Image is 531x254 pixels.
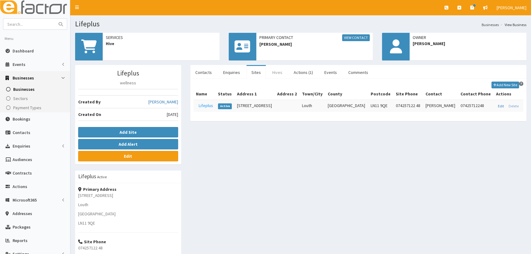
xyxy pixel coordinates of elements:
b: Add Alert [119,141,138,147]
span: Contacts [13,130,30,135]
a: View Contact [342,34,370,41]
span: Addresses [13,211,32,216]
td: [STREET_ADDRESS] [235,100,275,112]
td: 074257122 48 [393,100,423,112]
a: Edit [78,151,178,161]
span: Payment Types [13,105,41,110]
span: Packages [13,224,31,230]
p: wellness [78,80,178,86]
th: Town/City [300,88,325,100]
span: Dashboard [13,48,34,54]
span: Businesses [13,87,35,92]
span: Events [13,62,25,67]
span: Audiences [13,157,32,162]
span: Sectors [13,96,28,101]
h3: Lifeplus [78,70,178,77]
b: Created By [78,99,101,105]
td: [PERSON_NAME] [423,100,458,112]
span: Primary Contact [259,34,370,41]
span: [PERSON_NAME] [259,41,370,47]
p: Louth [78,202,178,208]
a: Comments [343,66,373,79]
h3: Lifeplus [78,174,96,179]
td: 07425712248 [458,100,494,112]
td: LN11 9QE [368,100,393,112]
th: Contact [423,88,458,100]
b: Add Site [120,129,137,135]
button: Add Alert [78,139,178,149]
a: Sites [246,66,266,79]
a: Actions (1) [289,66,318,79]
a: Payment Types [2,103,70,112]
span: Active [218,103,232,109]
span: Bookings [13,116,30,122]
th: Site Phone [393,88,423,100]
th: Name [193,88,216,100]
td: [GEOGRAPHIC_DATA] [325,100,368,112]
th: Status [216,88,235,100]
span: Businesses [13,75,34,81]
span: Services [106,34,216,40]
span: Contracts [13,170,32,176]
b: Created On [78,112,101,117]
td: Louth [300,100,325,112]
th: Actions [494,88,523,100]
span: [DATE] [167,111,178,117]
th: Contact Phone [458,88,494,100]
a: Businesses [2,85,70,94]
a: Edit [496,103,506,110]
th: County [325,88,368,100]
a: Sectors [2,94,70,103]
span: Enquiries [13,143,30,149]
p: 074257122 48 [78,245,178,251]
button: Add New Site [491,82,519,88]
strong: Site Phone [78,239,106,244]
input: Search... [3,19,55,29]
p: LN11 9QE [78,220,178,226]
span: Microsoft365 [13,197,37,203]
a: Events [319,66,342,79]
a: [PERSON_NAME] [148,99,178,105]
th: Address 2 [275,88,300,100]
a: Enquiries [218,66,245,79]
th: Address 1 [235,88,275,100]
li: View Business [499,22,526,27]
b: Edit [124,153,132,159]
th: Postcode [368,88,393,100]
a: Hives [267,66,287,79]
span: [PERSON_NAME] [497,5,526,10]
span: [PERSON_NAME] [413,40,523,47]
span: Hive [106,40,216,47]
span: Reports [13,238,28,243]
p: [STREET_ADDRESS] [78,192,178,198]
span: Lifeplus [199,103,213,108]
h1: Lifeplus [75,20,526,28]
strong: Primary Address [78,187,117,192]
span: Actions [13,184,27,189]
a: Businesses [482,22,499,27]
small: Active [97,175,107,179]
span: Owner [413,34,523,40]
a: Contacts [190,66,217,79]
p: [GEOGRAPHIC_DATA] [78,211,178,217]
